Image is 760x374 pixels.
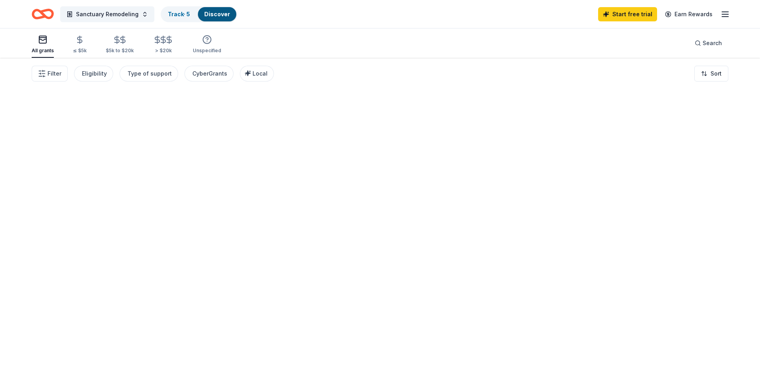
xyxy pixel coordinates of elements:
button: Track· 5Discover [161,6,237,22]
button: Sanctuary Remodeling [60,6,154,22]
button: ≤ $5k [73,32,87,58]
button: CyberGrants [184,66,234,82]
button: Eligibility [74,66,113,82]
div: Type of support [127,69,172,78]
span: Filter [47,69,61,78]
span: Search [703,38,722,48]
button: All grants [32,32,54,58]
a: Track· 5 [168,11,190,17]
button: Unspecified [193,32,221,58]
button: Search [688,35,728,51]
a: Start free trial [598,7,657,21]
div: $5k to $20k [106,47,134,54]
button: Type of support [120,66,178,82]
div: ≤ $5k [73,47,87,54]
span: Sort [711,69,722,78]
a: Home [32,5,54,23]
button: Filter [32,66,68,82]
button: > $20k [153,32,174,58]
button: Local [240,66,274,82]
button: Sort [694,66,728,82]
div: Eligibility [82,69,107,78]
a: Earn Rewards [660,7,717,21]
a: Discover [204,11,230,17]
div: CyberGrants [192,69,227,78]
div: Unspecified [193,47,221,54]
div: > $20k [153,47,174,54]
button: $5k to $20k [106,32,134,58]
div: All grants [32,47,54,54]
span: Sanctuary Remodeling [76,9,139,19]
span: Local [253,70,268,77]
